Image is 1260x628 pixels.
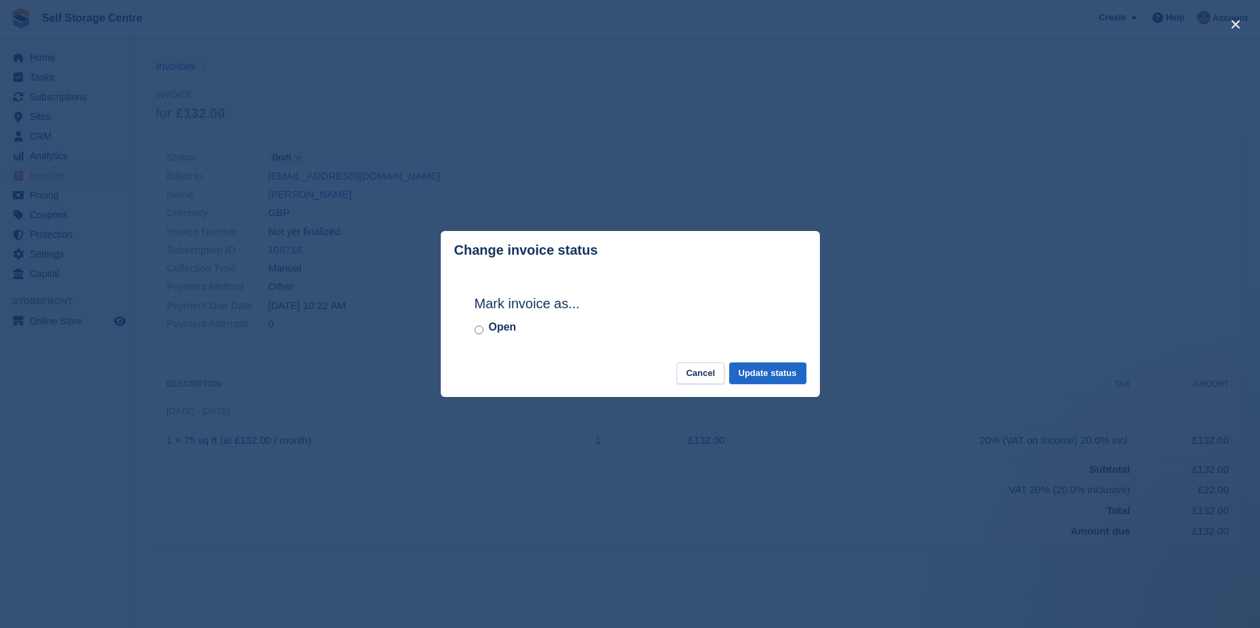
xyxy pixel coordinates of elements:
label: Open [489,319,517,335]
button: Cancel [676,362,724,385]
button: Update status [729,362,806,385]
button: close [1225,14,1246,35]
p: Change invoice status [454,243,598,258]
h2: Mark invoice as... [475,293,786,314]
